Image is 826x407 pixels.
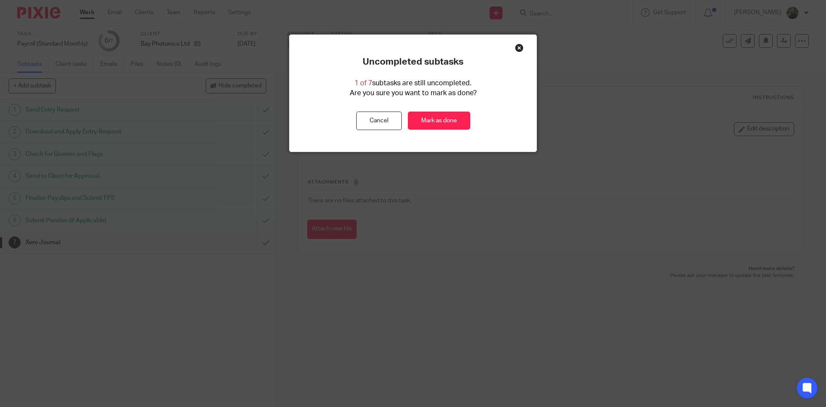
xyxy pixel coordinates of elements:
[356,112,402,130] button: Cancel
[515,43,524,52] div: Close this dialog window
[354,80,372,87] span: 1 of 7
[363,56,463,68] p: Uncompleted subtasks
[408,112,470,130] a: Mark as done
[350,88,477,98] p: Are you sure you want to mark as done?
[354,78,472,88] p: subtasks are still uncompleted.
